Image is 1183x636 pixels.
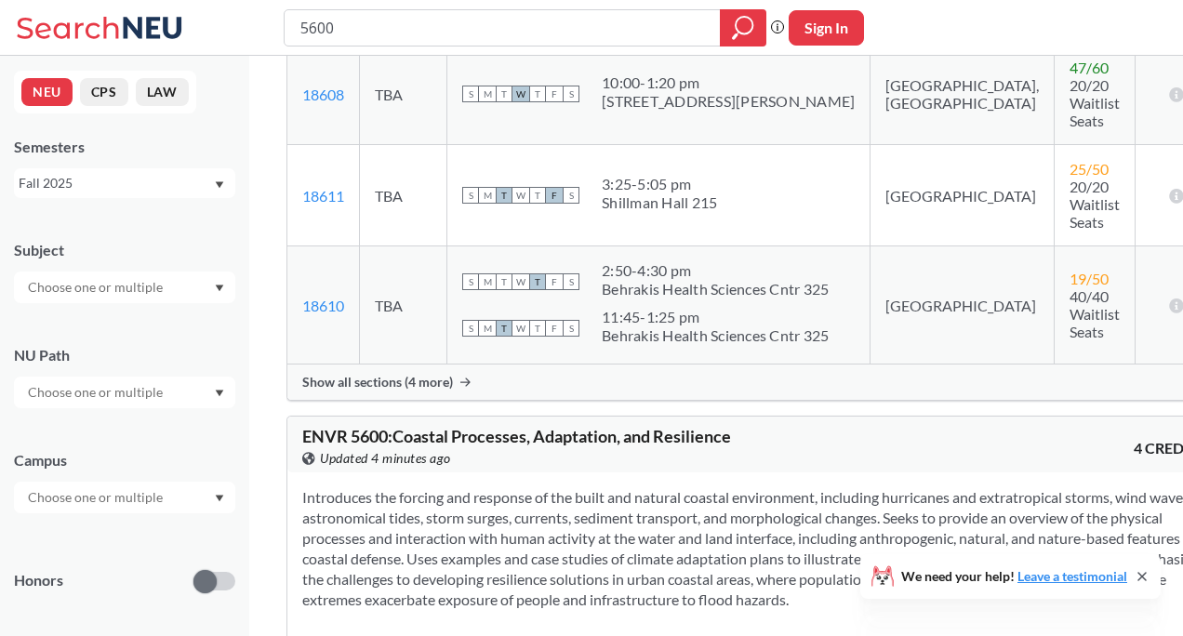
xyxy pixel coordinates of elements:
[512,320,529,337] span: W
[19,276,175,298] input: Choose one or multiple
[732,15,754,41] svg: magnifying glass
[563,86,579,102] span: S
[512,187,529,204] span: W
[496,187,512,204] span: T
[215,181,224,189] svg: Dropdown arrow
[462,86,479,102] span: S
[136,78,189,106] button: LAW
[21,78,73,106] button: NEU
[1070,287,1120,340] span: 40/40 Waitlist Seats
[563,187,579,204] span: S
[19,381,175,404] input: Choose one or multiple
[302,374,453,391] span: Show all sections (4 more)
[871,246,1055,364] td: [GEOGRAPHIC_DATA]
[602,92,855,111] div: [STREET_ADDRESS][PERSON_NAME]
[563,320,579,337] span: S
[602,326,829,345] div: Behrakis Health Sciences Cntr 325
[546,273,563,290] span: F
[546,187,563,204] span: F
[14,240,235,260] div: Subject
[80,78,128,106] button: CPS
[215,495,224,502] svg: Dropdown arrow
[496,86,512,102] span: T
[602,261,829,280] div: 2:50 - 4:30 pm
[14,137,235,157] div: Semesters
[14,482,235,513] div: Dropdown arrow
[479,273,496,290] span: M
[871,44,1055,145] td: [GEOGRAPHIC_DATA], [GEOGRAPHIC_DATA]
[496,273,512,290] span: T
[563,273,579,290] span: S
[602,193,717,212] div: Shillman Hall 215
[479,187,496,204] span: M
[529,320,546,337] span: T
[789,10,864,46] button: Sign In
[1070,160,1109,178] span: 25 / 50
[302,187,344,205] a: 18611
[320,448,451,469] span: Updated 4 minutes ago
[302,426,731,446] span: ENVR 5600 : Coastal Processes, Adaptation, and Resilience
[302,297,344,314] a: 18610
[529,273,546,290] span: T
[512,86,529,102] span: W
[479,320,496,337] span: M
[215,285,224,292] svg: Dropdown arrow
[14,450,235,470] div: Campus
[546,320,563,337] span: F
[602,280,829,298] div: Behrakis Health Sciences Cntr 325
[360,246,447,364] td: TBA
[479,86,496,102] span: M
[302,86,344,103] a: 18608
[19,173,213,193] div: Fall 2025
[546,86,563,102] span: F
[1070,270,1109,287] span: 19 / 50
[529,187,546,204] span: T
[496,320,512,337] span: T
[462,187,479,204] span: S
[512,273,529,290] span: W
[19,486,175,509] input: Choose one or multiple
[1070,59,1109,76] span: 47 / 60
[215,390,224,397] svg: Dropdown arrow
[14,345,235,365] div: NU Path
[360,44,447,145] td: TBA
[871,145,1055,246] td: [GEOGRAPHIC_DATA]
[14,570,63,591] p: Honors
[720,9,766,46] div: magnifying glass
[529,86,546,102] span: T
[602,308,829,326] div: 11:45 - 1:25 pm
[360,145,447,246] td: TBA
[14,377,235,408] div: Dropdown arrow
[14,272,235,303] div: Dropdown arrow
[1070,178,1120,231] span: 20/20 Waitlist Seats
[1017,568,1127,584] a: Leave a testimonial
[14,168,235,198] div: Fall 2025Dropdown arrow
[462,273,479,290] span: S
[901,570,1127,583] span: We need your help!
[462,320,479,337] span: S
[602,73,855,92] div: 10:00 - 1:20 pm
[602,175,717,193] div: 3:25 - 5:05 pm
[299,12,707,44] input: Class, professor, course number, "phrase"
[1070,76,1120,129] span: 20/20 Waitlist Seats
